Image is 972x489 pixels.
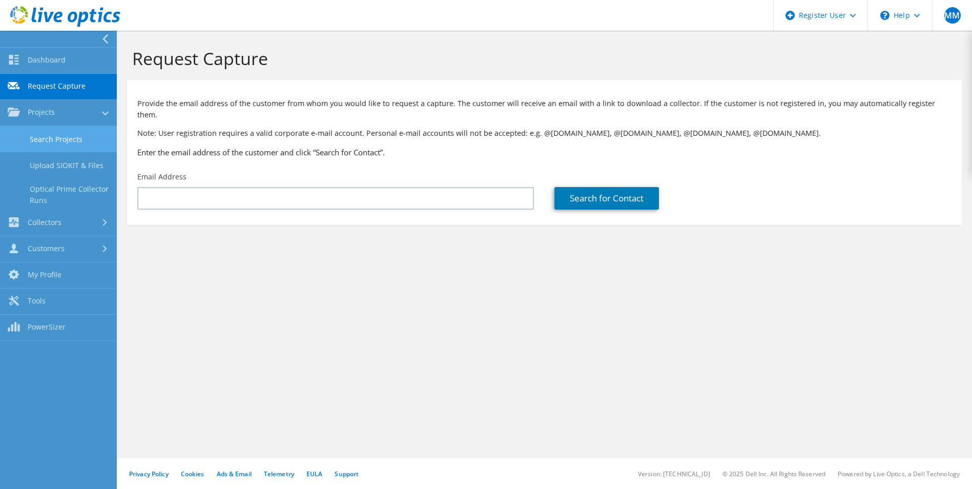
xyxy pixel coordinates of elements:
[217,470,252,478] a: Ads & Email
[137,172,187,182] label: Email Address
[264,470,294,478] a: Telemetry
[137,147,952,158] h3: Enter the email address of the customer and click “Search for Contact”.
[638,470,710,478] li: Version: [TECHNICAL_ID]
[181,470,204,478] a: Cookies
[137,98,952,120] p: Provide the email address of the customer from whom you would like to request a capture. The cust...
[129,470,169,478] a: Privacy Policy
[335,470,359,478] a: Support
[306,470,322,478] a: EULA
[944,7,961,24] span: MM
[722,470,825,478] li: © 2025 Dell Inc. All Rights Reserved
[880,11,890,20] svg: \n
[137,128,952,139] p: Note: User registration requires a valid corporate e-mail account. Personal e-mail accounts will ...
[554,187,659,210] a: Search for Contact
[838,470,960,478] li: Powered by Live Optics, a Dell Technology
[132,48,952,69] h1: Request Capture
